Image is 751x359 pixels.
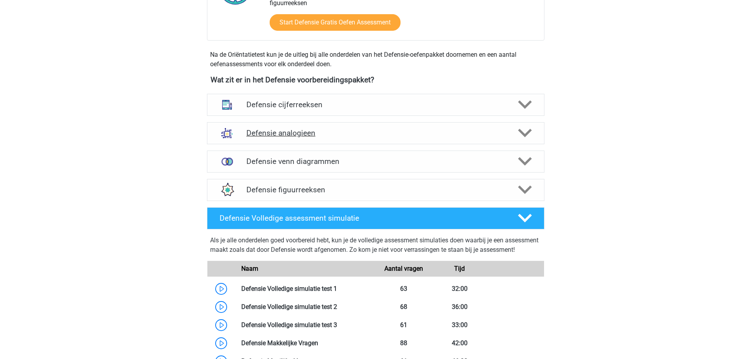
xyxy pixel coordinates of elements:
[270,14,401,31] a: Start Defensie Gratis Oefen Assessment
[217,123,237,143] img: analogieen
[235,264,376,273] div: Naam
[246,100,505,109] h4: Defensie cijferreeksen
[210,236,541,258] div: Als je alle onderdelen goed voorbereid hebt, kun je de volledige assessment simulaties doen waarb...
[217,180,237,200] img: figuurreeksen
[204,122,548,144] a: analogieen Defensie analogieen
[204,179,548,201] a: figuurreeksen Defensie figuurreeksen
[375,264,431,273] div: Aantal vragen
[246,128,505,138] h4: Defensie analogieen
[207,50,544,69] div: Na de Oriëntatietest kun je de uitleg bij alle onderdelen van het Defensie-oefenpakket doornemen ...
[235,284,376,294] div: Defensie Volledige simulatie test 1
[235,339,376,348] div: Defensie Makkelijke Vragen
[204,207,548,229] a: Defensie Volledige assessment simulatie
[235,302,376,312] div: Defensie Volledige simulatie test 2
[204,94,548,116] a: cijferreeksen Defensie cijferreeksen
[246,157,505,166] h4: Defensie venn diagrammen
[211,75,541,84] h4: Wat zit er in het Defensie voorbereidingspakket?
[217,151,237,172] img: venn diagrammen
[220,214,505,223] h4: Defensie Volledige assessment simulatie
[235,320,376,330] div: Defensie Volledige simulatie test 3
[246,185,505,194] h4: Defensie figuurreeksen
[217,95,237,115] img: cijferreeksen
[204,151,548,173] a: venn diagrammen Defensie venn diagrammen
[432,264,488,273] div: Tijd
